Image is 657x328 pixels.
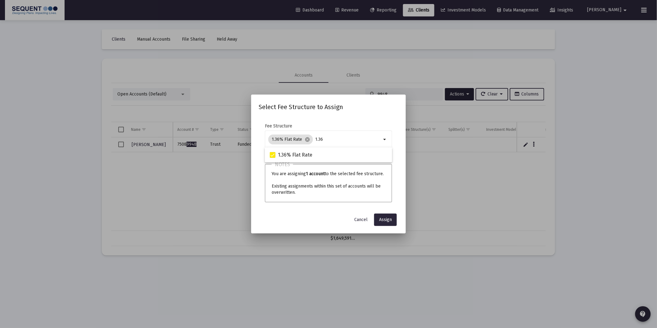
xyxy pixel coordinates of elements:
h2: Select Fee Structure to Assign [259,102,398,112]
label: Fee Structure [265,123,292,129]
span: 1.36% Flat Rate [278,151,312,159]
button: Cancel [349,214,373,226]
input: Select fee structures [315,137,382,142]
button: Assign [374,214,397,226]
h3: Notes [272,160,293,169]
div: You are assigning to the selected fee structure. Existing assignments within this set of accounts... [265,164,392,202]
mat-icon: arrow_drop_down [382,136,389,143]
mat-icon: cancel [305,137,310,142]
b: 1 account [306,171,325,176]
mat-chip: 1.36% Flat Rate [268,135,313,144]
mat-chip-list: Selection [268,133,382,146]
span: Assign [379,217,392,222]
span: Cancel [354,217,368,222]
